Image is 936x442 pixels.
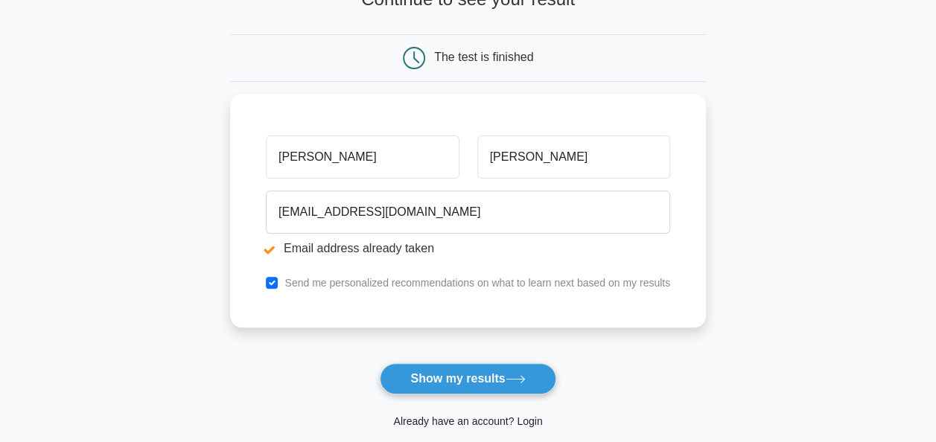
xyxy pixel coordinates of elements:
[284,277,670,289] label: Send me personalized recommendations on what to learn next based on my results
[477,135,670,179] input: Last name
[266,135,459,179] input: First name
[393,415,542,427] a: Already have an account? Login
[434,51,533,63] div: The test is finished
[266,240,670,257] li: Email address already taken
[266,190,670,234] input: Email
[380,363,555,394] button: Show my results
